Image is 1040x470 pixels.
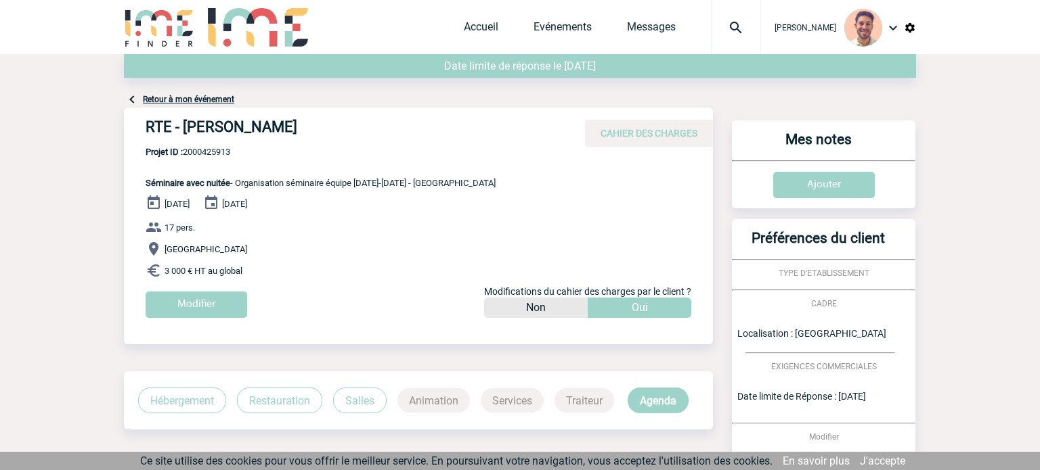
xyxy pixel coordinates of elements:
p: Traiteur [555,388,614,413]
p: Salles [333,387,387,413]
span: CADRE [811,299,837,308]
span: Date limite de réponse le [DATE] [444,60,596,72]
h4: RTE - [PERSON_NAME] [146,118,552,141]
span: [PERSON_NAME] [775,23,836,32]
span: - Organisation séminaire équipe [DATE]-[DATE] - [GEOGRAPHIC_DATA] [146,178,496,188]
a: J'accepte [860,454,905,467]
span: Localisation : [GEOGRAPHIC_DATA] [737,328,886,339]
a: Retour à mon événement [143,95,234,104]
p: Non [526,298,546,318]
p: Animation [397,388,470,413]
span: Modifications du cahier des charges par le client ? [484,286,691,297]
span: 17 pers. [165,222,195,233]
span: TYPE D'ETABLISSEMENT [779,268,869,278]
span: [DATE] [165,199,190,209]
span: [DATE] [222,199,247,209]
img: 132114-0.jpg [844,9,882,47]
span: [GEOGRAPHIC_DATA] [165,244,247,254]
img: IME-Finder [124,8,194,47]
span: 3 000 € HT au global [165,266,242,276]
a: En savoir plus [783,454,850,467]
span: EXIGENCES COMMERCIALES [771,362,877,371]
input: Ajouter [773,172,875,198]
span: Modifier [809,432,839,442]
span: Date limite de Réponse : [DATE] [737,391,866,402]
a: Messages [627,20,676,39]
h3: Préférences du client [737,230,899,259]
span: Ce site utilise des cookies pour vous offrir le meilleur service. En poursuivant votre navigation... [140,454,773,467]
b: Projet ID : [146,147,183,157]
p: Agenda [628,387,689,413]
p: Hébergement [138,387,226,413]
span: 2000425913 [146,147,496,157]
h3: Mes notes [737,131,899,160]
p: Oui [632,298,648,318]
span: Séminaire avec nuitée [146,178,230,188]
a: Accueil [464,20,498,39]
p: Services [481,388,544,413]
a: Evénements [534,20,592,39]
input: Modifier [146,291,247,318]
span: CAHIER DES CHARGES [601,128,697,139]
p: Restauration [237,387,322,413]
